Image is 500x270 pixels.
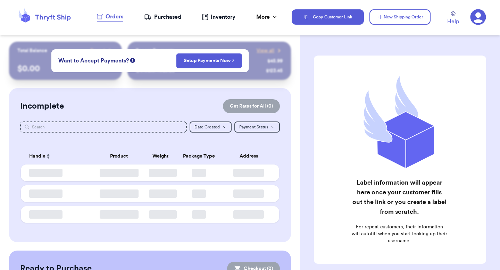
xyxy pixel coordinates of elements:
[351,178,447,217] h2: Label information will appear here once your customer fills out the link or you create a label fr...
[17,63,114,74] p: $ 0.00
[267,58,283,65] div: $ 45.99
[20,101,64,112] h2: Incomplete
[145,148,176,164] th: Weight
[202,13,235,21] a: Inventory
[97,12,123,22] a: Orders
[190,121,232,133] button: Date Created
[194,125,220,129] span: Date Created
[58,57,129,65] span: Want to Accept Payments?
[234,121,280,133] button: Payment Status
[144,13,181,21] a: Purchased
[256,13,278,21] div: More
[184,57,235,64] a: Setup Payments Now
[239,125,268,129] span: Payment Status
[351,223,447,244] p: For repeat customers, their information will autofill when you start looking up their username.
[29,153,45,160] span: Handle
[90,47,114,54] a: Payout
[292,9,364,25] button: Copy Customer Link
[93,148,145,164] th: Product
[176,53,242,68] button: Setup Payments Now
[223,99,280,113] button: Get Rates for All (0)
[222,148,279,164] th: Address
[447,17,459,26] span: Help
[369,9,431,25] button: New Shipping Order
[90,47,105,54] span: Payout
[257,47,274,54] span: View all
[17,47,47,54] p: Total Balance
[176,148,222,164] th: Package Type
[45,152,51,160] button: Sort ascending
[266,67,283,74] div: $ 123.45
[447,11,459,26] a: Help
[257,47,283,54] a: View all
[136,47,174,54] p: Recent Payments
[20,121,187,133] input: Search
[97,12,123,21] div: Orders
